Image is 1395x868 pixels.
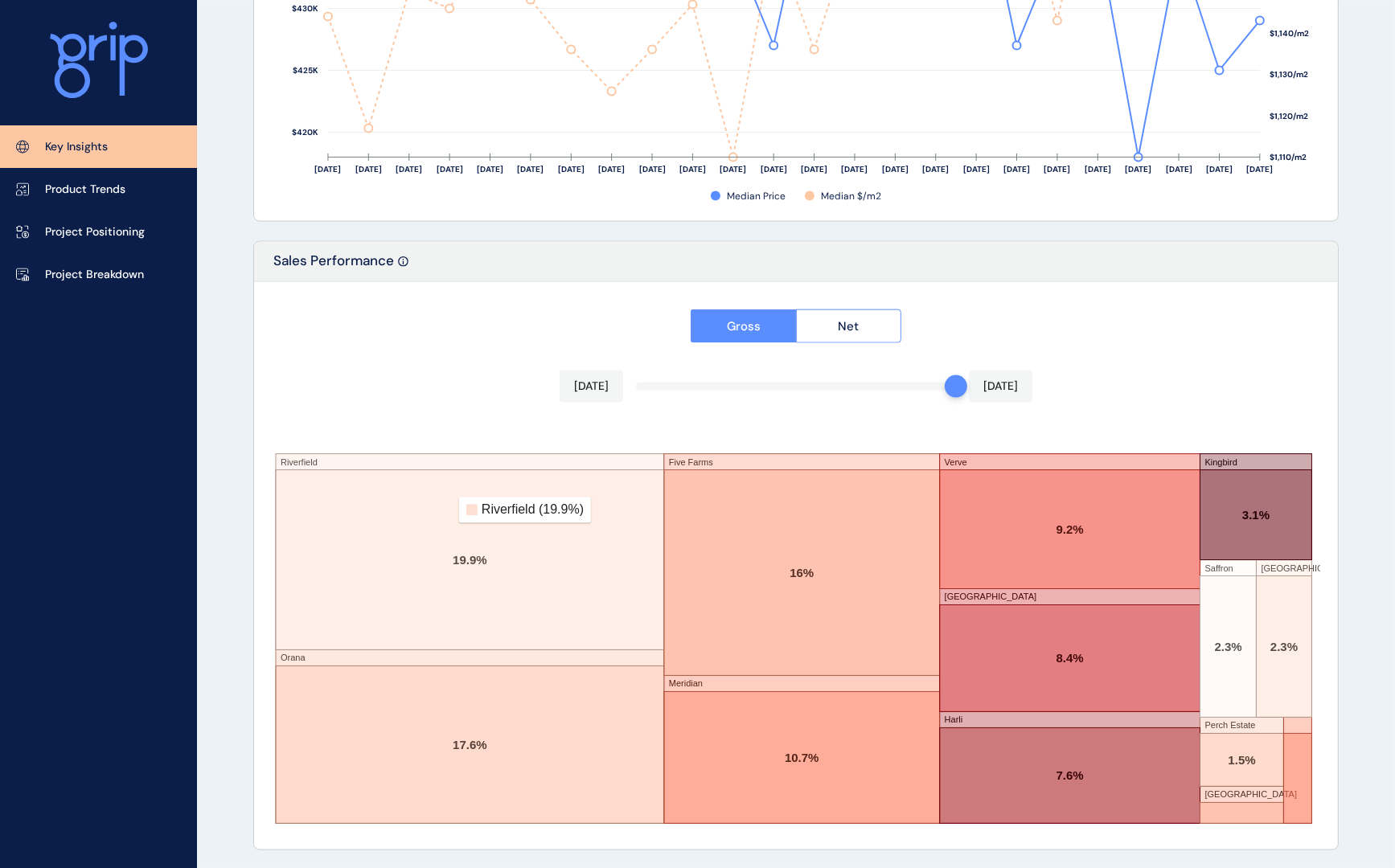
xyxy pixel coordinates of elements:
[1270,70,1308,80] text: $1,130/m2
[1270,29,1309,39] text: $1,140/m2
[838,318,859,334] span: Net
[45,267,144,283] p: Project Breakdown
[1270,153,1307,163] text: $1,110/m2
[45,182,125,198] p: Product Trends
[727,318,761,334] span: Gross
[821,190,881,203] span: Median $/m2
[45,224,145,240] p: Project Positioning
[574,379,609,395] p: [DATE]
[45,139,108,155] p: Key Insights
[273,252,394,281] p: Sales Performance
[796,309,902,343] button: Net
[1270,112,1308,122] text: $1,120/m2
[983,379,1018,395] p: [DATE]
[691,309,796,343] button: Gross
[727,190,786,203] span: Median Price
